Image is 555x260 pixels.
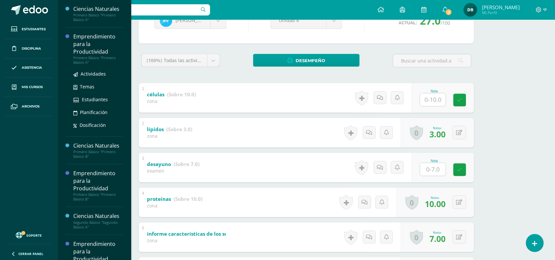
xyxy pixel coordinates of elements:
[464,3,477,16] img: 6d5ad99c5053a67dda1ca5e57dc7edce.png
[73,170,123,201] a: Emprendimiento para la ProductividadPrimero Básico "Primero Básico B"
[425,195,446,200] div: Nota:
[420,93,446,106] input: 0-10.0
[22,104,39,109] span: Archivos
[73,170,123,192] div: Emprendimiento para la Productividad
[420,13,441,28] span: 27.0
[147,229,281,239] a: informe características de los seres vivos
[5,59,53,78] a: Asistencia
[296,55,326,67] span: Desempeño
[410,230,423,245] a: 0
[5,78,53,97] a: Mis cursos
[393,54,471,67] input: Buscar una actividad aquí...
[73,96,123,103] a: Estudiantes
[73,33,123,65] a: Emprendimiento para la ProductividadPrimero Básico "Primero Básico A"
[147,91,164,98] b: células
[174,196,203,202] strong: (Sobre 10.0)
[429,233,446,244] span: 7.00
[147,237,226,244] div: zona
[22,84,43,90] span: Mis cursos
[420,163,446,176] input: 0-7.0
[160,14,172,27] img: a3f352046ef561b8b3f9ead259f8dc37.png
[73,13,123,22] div: Primero Básico "Primero Básico A"
[22,27,46,32] span: Estudiantes
[164,57,245,63] span: Todas las actividades de esta unidad
[147,161,171,167] b: desayuno
[429,230,446,235] div: Nota:
[425,198,446,209] span: 10.00
[147,89,196,100] a: células (Sobre 10.0)
[142,54,220,67] a: (100%)Todas las actividades de esta unidad
[80,122,106,128] span: Dosificación
[482,10,520,15] span: Mi Perfil
[73,33,123,56] div: Emprendimiento para la Productividad
[73,121,123,129] a: Dosificación
[73,108,123,116] a: Planificación
[155,12,226,29] a: [PERSON_NAME]
[80,109,108,115] span: Planificación
[22,65,42,70] span: Asistencia
[27,233,42,238] span: Soporte
[429,126,446,130] div: Nota:
[73,212,123,229] a: Ciencias NaturalesSegundo Básico "Segundo Básico A"
[73,56,123,65] div: Primero Básico "Primero Básico A"
[73,192,123,201] div: Primero Básico "Primero Básico B"
[147,168,200,174] div: examen
[405,195,419,210] a: 0
[5,39,53,59] a: Disciplina
[147,98,196,104] div: zona
[174,161,200,167] strong: (Sobre 7.0)
[147,196,171,202] b: proteínas
[410,125,423,140] a: 0
[441,20,450,26] span: /100
[73,150,123,159] div: Primero Básico "Primero Básico B"
[5,97,53,116] a: Archivos
[429,129,446,140] span: 3.00
[147,202,203,209] div: zona
[420,89,449,93] div: Nota
[147,57,162,63] span: (100%)
[5,20,53,39] a: Estudiantes
[82,96,108,103] span: Estudiantes
[253,54,360,67] a: Desempeño
[81,71,106,77] span: Actividades
[22,46,41,51] span: Disciplina
[147,133,192,139] div: zona
[420,159,449,163] div: Nota
[73,5,123,13] div: Ciencias Naturales
[166,126,192,132] strong: (Sobre 3.0)
[73,212,123,220] div: Ciencias Naturales
[147,126,164,132] b: lípidos
[73,83,123,90] a: Temas
[73,142,123,159] a: Ciencias NaturalesPrimero Básico "Primero Básico B"
[395,15,418,26] span: Promedio actual:
[8,230,50,239] a: Soporte
[73,142,123,150] div: Ciencias Naturales
[176,17,212,23] span: [PERSON_NAME]
[73,220,123,229] div: Segundo Básico "Segundo Básico A"
[271,12,342,29] a: Unidad 4
[73,5,123,22] a: Ciencias NaturalesPrimero Básico "Primero Básico A"
[147,194,203,204] a: proteínas (Sobre 10.0)
[482,4,520,11] span: [PERSON_NAME]
[18,251,43,256] span: Cerrar panel
[279,12,318,28] span: Unidad 4
[445,9,452,16] span: 3
[73,70,123,78] a: Actividades
[147,159,200,170] a: desayuno (Sobre 7.0)
[147,124,192,135] a: lípidos (Sobre 3.0)
[167,91,196,98] strong: (Sobre 10.0)
[80,83,94,90] span: Temas
[147,230,249,237] b: informe características de los seres vivos
[62,4,210,15] input: Busca un usuario...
